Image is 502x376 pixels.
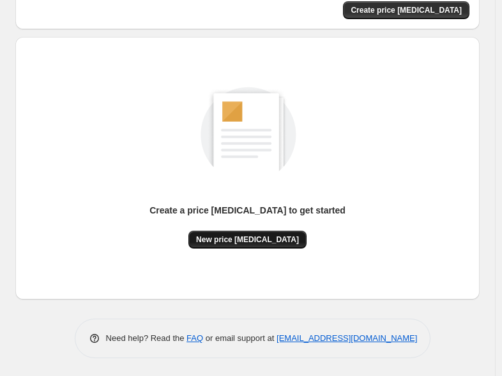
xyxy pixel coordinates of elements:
[277,333,417,343] a: [EMAIL_ADDRESS][DOMAIN_NAME]
[186,333,203,343] a: FAQ
[196,235,299,245] span: New price [MEDICAL_DATA]
[106,333,187,343] span: Need help? Read the
[149,204,346,217] p: Create a price [MEDICAL_DATA] to get started
[343,1,469,19] button: Create price change job
[188,231,307,249] button: New price [MEDICAL_DATA]
[203,333,277,343] span: or email support at
[351,5,462,15] span: Create price [MEDICAL_DATA]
